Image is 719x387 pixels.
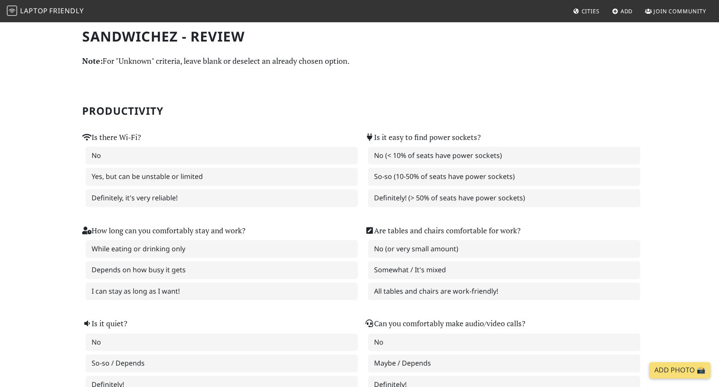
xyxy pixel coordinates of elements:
[82,56,103,66] strong: Note:
[621,7,633,15] span: Add
[86,333,358,351] label: No
[86,354,358,372] label: So-so / Depends
[82,318,127,330] label: Is it quiet?
[82,131,141,143] label: Is there Wi-Fi?
[368,354,640,372] label: Maybe / Depends
[82,28,637,45] h1: SandwiChez - Review
[86,147,358,165] label: No
[82,105,637,117] h2: Productivity
[86,168,358,186] label: Yes, but can be unstable or limited
[86,283,358,301] label: I can stay as long as I want!
[368,333,640,351] label: No
[582,7,600,15] span: Cities
[7,6,17,16] img: LaptopFriendly
[86,261,358,279] label: Depends on how busy it gets
[642,3,710,19] a: Join Community
[368,283,640,301] label: All tables and chairs are work-friendly!
[368,240,640,258] label: No (or very small amount)
[365,318,525,330] label: Can you comfortably make audio/video calls?
[368,147,640,165] label: No (< 10% of seats have power sockets)
[82,225,245,237] label: How long can you comfortably stay and work?
[20,6,48,15] span: Laptop
[49,6,83,15] span: Friendly
[7,4,84,19] a: LaptopFriendly LaptopFriendly
[368,261,640,279] label: Somewhat / It's mixed
[654,7,706,15] span: Join Community
[570,3,603,19] a: Cities
[609,3,636,19] a: Add
[82,55,637,67] p: For "Unknown" criteria, leave blank or deselect an already chosen option.
[649,362,710,378] a: Add Photo 📸
[368,189,640,207] label: Definitely! (> 50% of seats have power sockets)
[86,240,358,258] label: While eating or drinking only
[365,131,481,143] label: Is it easy to find power sockets?
[86,189,358,207] label: Definitely, it's very reliable!
[365,225,520,237] label: Are tables and chairs comfortable for work?
[368,168,640,186] label: So-so (10-50% of seats have power sockets)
